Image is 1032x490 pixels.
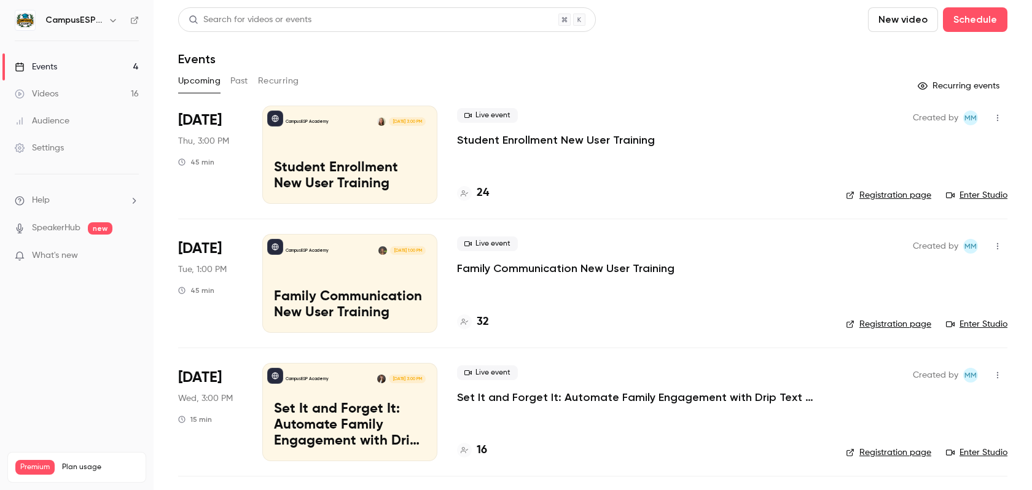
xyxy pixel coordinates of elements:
[389,117,425,126] span: [DATE] 3:00 PM
[274,160,426,192] p: Student Enrollment New User Training
[964,368,977,383] span: MM
[230,71,248,91] button: Past
[178,363,243,461] div: Oct 8 Wed, 3:00 PM (America/New York)
[88,222,112,235] span: new
[457,442,487,459] a: 16
[32,222,80,235] a: SpeakerHub
[45,14,103,26] h6: CampusESP Academy
[262,106,437,204] a: Student Enrollment New User TrainingCampusESP AcademyMairin Matthews[DATE] 3:00 PMStudent Enrollm...
[286,376,329,382] p: CampusESP Academy
[32,194,50,207] span: Help
[178,263,227,276] span: Tue, 1:00 PM
[964,239,977,254] span: MM
[258,71,299,91] button: Recurring
[457,314,489,330] a: 32
[946,318,1007,330] a: Enter Studio
[15,88,58,100] div: Videos
[963,368,978,383] span: Mairin Matthews
[457,236,518,251] span: Live event
[32,249,78,262] span: What's new
[15,142,64,154] div: Settings
[846,318,931,330] a: Registration page
[913,368,958,383] span: Created by
[178,392,233,405] span: Wed, 3:00 PM
[178,368,222,387] span: [DATE]
[178,286,214,295] div: 45 min
[274,289,426,321] p: Family Communication New User Training
[178,135,229,147] span: Thu, 3:00 PM
[389,375,425,383] span: [DATE] 3:00 PM
[15,194,139,207] li: help-dropdown-opener
[390,246,425,255] span: [DATE] 1:00 PM
[178,157,214,167] div: 45 min
[262,363,437,461] a: Set It and Forget It: Automate Family Engagement with Drip Text MessagesCampusESP AcademyRebecca ...
[913,239,958,254] span: Created by
[912,76,1007,96] button: Recurring events
[846,446,931,459] a: Registration page
[963,111,978,125] span: Mairin Matthews
[946,446,1007,459] a: Enter Studio
[913,111,958,125] span: Created by
[178,71,221,91] button: Upcoming
[377,375,386,383] img: Rebecca McCrory
[178,106,243,204] div: Sep 18 Thu, 3:00 PM (America/New York)
[457,185,489,201] a: 24
[15,460,55,475] span: Premium
[457,133,655,147] a: Student Enrollment New User Training
[457,390,826,405] a: Set It and Forget It: Automate Family Engagement with Drip Text Messages
[262,234,437,332] a: Family Communication New User TrainingCampusESP AcademyMira Gandhi[DATE] 1:00 PMFamily Communicat...
[62,462,138,472] span: Plan usage
[457,261,674,276] a: Family Communication New User Training
[963,239,978,254] span: Mairin Matthews
[378,246,387,255] img: Mira Gandhi
[377,117,386,126] img: Mairin Matthews
[943,7,1007,32] button: Schedule
[178,234,243,332] div: Sep 23 Tue, 1:00 PM (America/New York)
[286,247,329,254] p: CampusESP Academy
[868,7,938,32] button: New video
[189,14,311,26] div: Search for videos or events
[964,111,977,125] span: MM
[846,189,931,201] a: Registration page
[178,111,222,130] span: [DATE]
[457,108,518,123] span: Live event
[477,185,489,201] h4: 24
[15,10,35,30] img: CampusESP Academy
[457,365,518,380] span: Live event
[178,52,216,66] h1: Events
[178,239,222,259] span: [DATE]
[286,119,329,125] p: CampusESP Academy
[15,115,69,127] div: Audience
[178,414,212,424] div: 15 min
[274,402,426,449] p: Set It and Forget It: Automate Family Engagement with Drip Text Messages
[477,314,489,330] h4: 32
[124,251,139,262] iframe: Noticeable Trigger
[477,442,487,459] h4: 16
[15,61,57,73] div: Events
[946,189,1007,201] a: Enter Studio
